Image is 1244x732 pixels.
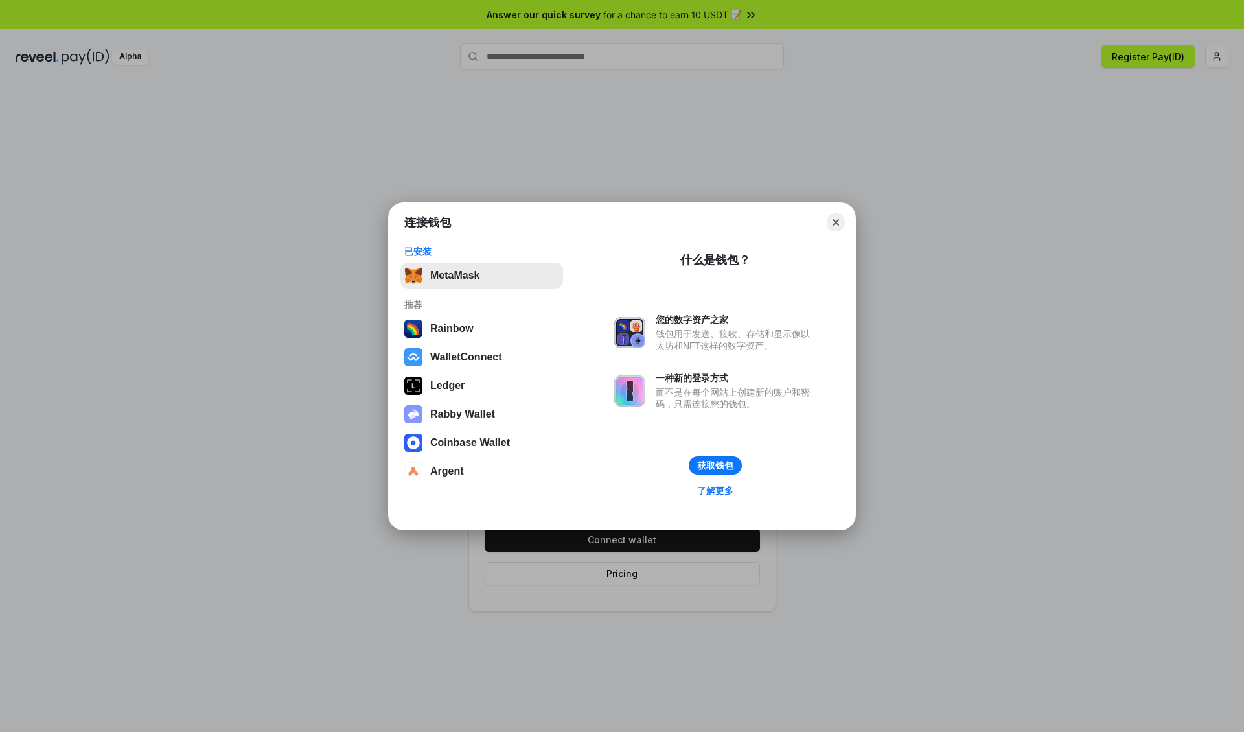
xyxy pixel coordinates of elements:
[689,456,742,475] button: 获取钱包
[430,466,464,477] div: Argent
[430,270,479,281] div: MetaMask
[689,482,741,499] a: 了解更多
[404,266,422,285] img: svg+xml,%3Csvg%20fill%3D%22none%22%20height%3D%2233%22%20viewBox%3D%220%200%2035%2033%22%20width%...
[614,375,645,407] img: svg+xml,%3Csvg%20xmlns%3D%22http%3A%2F%2Fwww.w3.org%2F2000%2Fsvg%22%20fill%3D%22none%22%20viewBox...
[656,314,816,325] div: 您的数字资产之家
[404,405,422,423] img: svg+xml,%3Csvg%20xmlns%3D%22http%3A%2F%2Fwww.w3.org%2F2000%2Fsvg%22%20fill%3D%22none%22%20viewBox...
[697,485,733,497] div: 了解更多
[400,344,563,370] button: WalletConnect
[827,213,845,231] button: Close
[430,380,465,392] div: Ledger
[430,408,495,420] div: Rabby Wallet
[404,320,422,338] img: svg+xml,%3Csvg%20width%3D%22120%22%20height%3D%22120%22%20viewBox%3D%220%200%20120%20120%22%20fil...
[404,462,422,480] img: svg+xml,%3Csvg%20width%3D%2228%22%20height%3D%2228%22%20viewBox%3D%220%200%2028%2028%22%20fill%3D...
[404,377,422,395] img: svg+xml,%3Csvg%20xmlns%3D%22http%3A%2F%2Fwww.w3.org%2F2000%2Fsvg%22%20width%3D%2228%22%20height%3...
[404,299,559,311] div: 推荐
[404,434,422,452] img: svg+xml,%3Csvg%20width%3D%2228%22%20height%3D%2228%22%20viewBox%3D%220%200%2028%2028%22%20fill%3D...
[430,323,474,335] div: Rainbow
[400,316,563,342] button: Rainbow
[430,351,502,363] div: WalletConnect
[656,386,816,410] div: 而不是在每个网站上创建新的账户和密码，只需连接您的钱包。
[400,458,563,484] button: Argent
[404,246,559,257] div: 已安装
[614,317,645,348] img: svg+xml,%3Csvg%20xmlns%3D%22http%3A%2F%2Fwww.w3.org%2F2000%2Fsvg%22%20fill%3D%22none%22%20viewBox...
[697,460,733,471] div: 获取钱包
[404,348,422,366] img: svg+xml,%3Csvg%20width%3D%2228%22%20height%3D%2228%22%20viewBox%3D%220%200%2028%2028%22%20fill%3D...
[656,372,816,384] div: 一种新的登录方式
[400,373,563,399] button: Ledger
[400,401,563,427] button: Rabby Wallet
[400,263,563,289] button: MetaMask
[400,430,563,456] button: Coinbase Wallet
[404,215,451,230] h1: 连接钱包
[656,328,816,351] div: 钱包用于发送、接收、存储和显示像以太坊和NFT这样的数字资产。
[680,252,750,268] div: 什么是钱包？
[430,437,510,449] div: Coinbase Wallet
